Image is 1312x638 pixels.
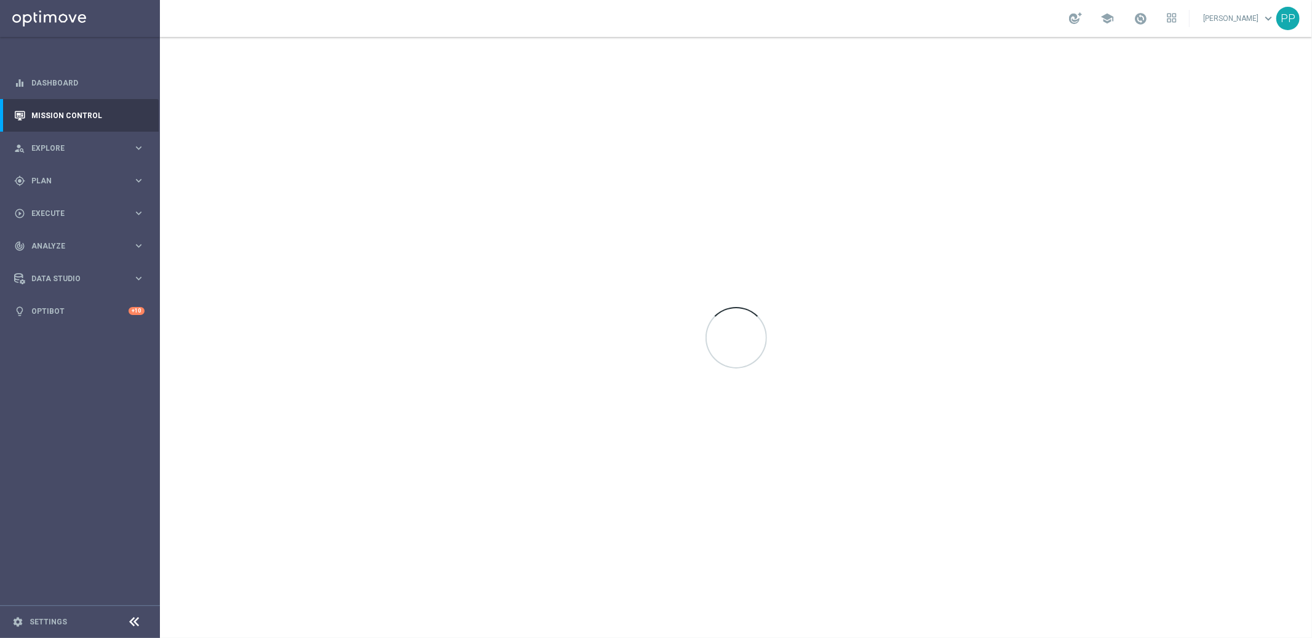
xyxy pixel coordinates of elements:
a: Dashboard [31,66,145,99]
button: Mission Control [14,111,145,121]
a: [PERSON_NAME]keyboard_arrow_down [1202,9,1276,28]
i: keyboard_arrow_right [133,142,145,154]
button: track_changes Analyze keyboard_arrow_right [14,241,145,251]
button: equalizer Dashboard [14,78,145,88]
div: Explore [14,143,133,154]
i: play_circle_outline [14,208,25,219]
a: Optibot [31,295,129,327]
div: Optibot [14,295,145,327]
i: gps_fixed [14,175,25,186]
div: Execute [14,208,133,219]
i: track_changes [14,241,25,252]
a: Mission Control [31,99,145,132]
span: school [1100,12,1114,25]
button: gps_fixed Plan keyboard_arrow_right [14,176,145,186]
span: Execute [31,210,133,217]
i: keyboard_arrow_right [133,175,145,186]
i: person_search [14,143,25,154]
button: Data Studio keyboard_arrow_right [14,274,145,284]
span: Plan [31,177,133,185]
i: settings [12,616,23,628]
span: keyboard_arrow_down [1262,12,1275,25]
div: +10 [129,307,145,315]
div: Plan [14,175,133,186]
div: PP [1276,7,1300,30]
div: Dashboard [14,66,145,99]
i: keyboard_arrow_right [133,207,145,219]
div: Data Studio [14,273,133,284]
span: Data Studio [31,275,133,282]
i: keyboard_arrow_right [133,273,145,284]
button: play_circle_outline Execute keyboard_arrow_right [14,209,145,218]
div: Mission Control [14,99,145,132]
a: Settings [30,618,67,626]
i: lightbulb [14,306,25,317]
button: lightbulb Optibot +10 [14,306,145,316]
span: Analyze [31,242,133,250]
div: Analyze [14,241,133,252]
i: keyboard_arrow_right [133,240,145,252]
button: person_search Explore keyboard_arrow_right [14,143,145,153]
span: Explore [31,145,133,152]
i: equalizer [14,78,25,89]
